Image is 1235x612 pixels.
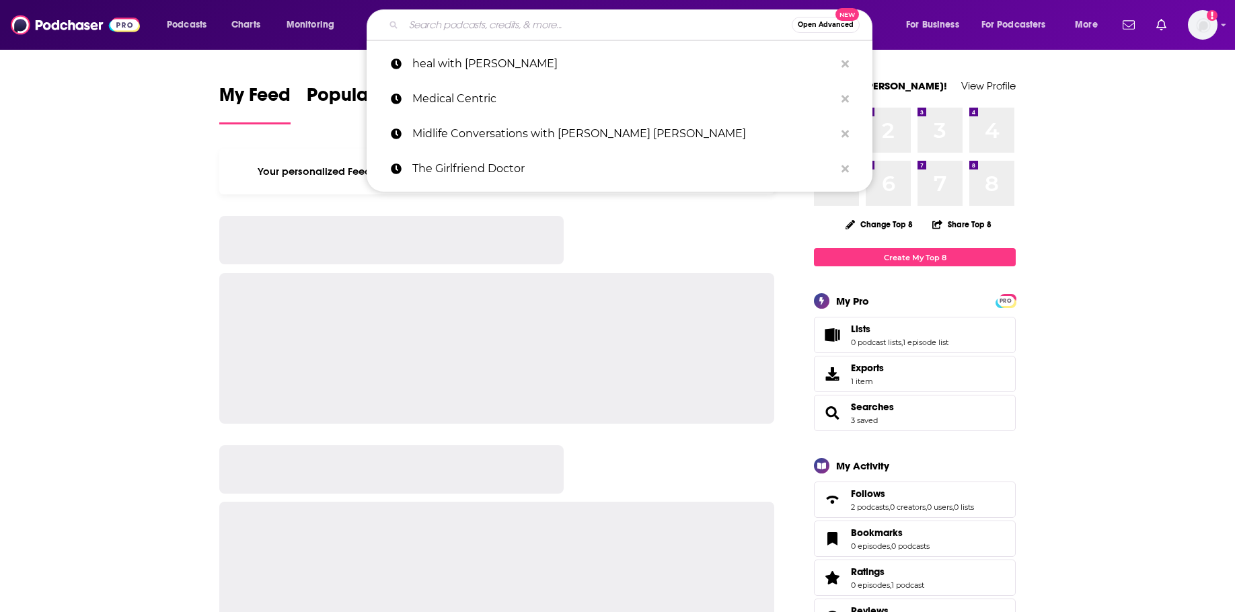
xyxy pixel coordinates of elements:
[851,580,890,590] a: 0 episodes
[851,338,901,347] a: 0 podcast lists
[412,46,835,81] p: heal with kelly
[814,79,947,92] a: Welcome [PERSON_NAME]!
[851,566,885,578] span: Ratings
[367,81,872,116] a: Medical Centric
[961,79,1016,92] a: View Profile
[890,541,891,551] span: ,
[851,401,894,413] a: Searches
[819,404,846,422] a: Searches
[798,22,854,28] span: Open Advanced
[819,365,846,383] span: Exports
[819,490,846,509] a: Follows
[851,323,870,335] span: Lists
[851,527,930,539] a: Bookmarks
[998,296,1014,306] span: PRO
[926,502,927,512] span: ,
[1188,10,1218,40] img: User Profile
[836,295,869,307] div: My Pro
[231,15,260,34] span: Charts
[851,527,903,539] span: Bookmarks
[981,15,1046,34] span: For Podcasters
[927,502,952,512] a: 0 users
[851,362,884,374] span: Exports
[819,529,846,548] a: Bookmarks
[891,541,930,551] a: 0 podcasts
[219,83,291,124] a: My Feed
[167,15,207,34] span: Podcasts
[998,295,1014,305] a: PRO
[223,14,268,36] a: Charts
[952,502,954,512] span: ,
[1117,13,1140,36] a: Show notifications dropdown
[890,580,891,590] span: ,
[307,83,421,114] span: Popular Feed
[851,488,885,500] span: Follows
[367,46,872,81] a: heal with [PERSON_NAME]
[851,323,948,335] a: Lists
[837,216,921,233] button: Change Top 8
[157,14,224,36] button: open menu
[814,317,1016,353] span: Lists
[814,560,1016,596] span: Ratings
[412,151,835,186] p: The Girlfriend Doctor
[819,326,846,344] a: Lists
[836,459,889,472] div: My Activity
[973,14,1065,36] button: open menu
[277,14,352,36] button: open menu
[906,15,959,34] span: For Business
[851,488,974,500] a: Follows
[889,502,890,512] span: ,
[412,81,835,116] p: Medical Centric
[11,12,140,38] img: Podchaser - Follow, Share and Rate Podcasts
[307,83,421,124] a: Popular Feed
[851,566,924,578] a: Ratings
[901,338,903,347] span: ,
[219,149,774,194] div: Your personalized Feed is curated based on the Podcasts, Creators, Users, and Lists that you Follow.
[367,116,872,151] a: Midlife Conversations with [PERSON_NAME] [PERSON_NAME]
[890,502,926,512] a: 0 creators
[1151,13,1172,36] a: Show notifications dropdown
[851,377,884,386] span: 1 item
[792,17,860,33] button: Open AdvancedNew
[1188,10,1218,40] span: Logged in as Ashley_Beenen
[954,502,974,512] a: 0 lists
[891,580,924,590] a: 1 podcast
[897,14,976,36] button: open menu
[814,395,1016,431] span: Searches
[932,211,992,237] button: Share Top 8
[814,356,1016,392] a: Exports
[367,151,872,186] a: The Girlfriend Doctor
[1065,14,1115,36] button: open menu
[903,338,948,347] a: 1 episode list
[1207,10,1218,21] svg: Add a profile image
[851,502,889,512] a: 2 podcasts
[819,568,846,587] a: Ratings
[219,83,291,114] span: My Feed
[814,521,1016,557] span: Bookmarks
[1075,15,1098,34] span: More
[835,8,860,21] span: New
[851,416,878,425] a: 3 saved
[814,248,1016,266] a: Create My Top 8
[287,15,334,34] span: Monitoring
[814,482,1016,518] span: Follows
[379,9,885,40] div: Search podcasts, credits, & more...
[1188,10,1218,40] button: Show profile menu
[851,541,890,551] a: 0 episodes
[412,116,835,151] p: Midlife Conversations with Natalie Jill
[404,14,792,36] input: Search podcasts, credits, & more...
